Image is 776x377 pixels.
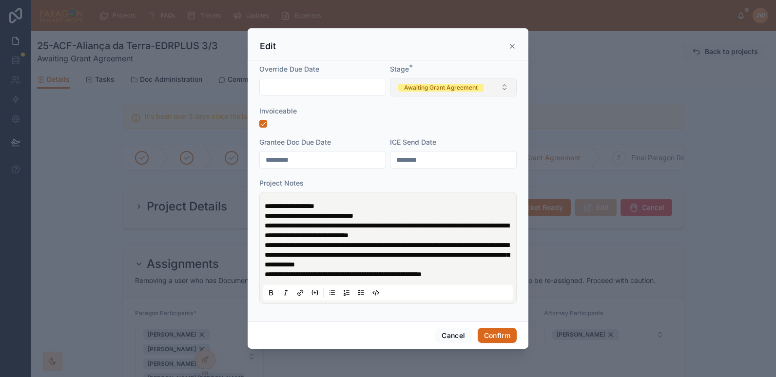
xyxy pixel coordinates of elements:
[259,107,297,115] span: Invoiceable
[435,328,471,343] button: Cancel
[259,179,304,187] span: Project Notes
[390,138,436,146] span: ICE Send Date
[390,65,409,73] span: Stage
[260,40,276,52] h3: Edit
[259,65,319,73] span: Override Due Date
[390,78,517,96] button: Select Button
[404,84,478,92] div: Awaiting Grant Agreement
[259,138,331,146] span: Grantee Doc Due Date
[478,328,517,343] button: Confirm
